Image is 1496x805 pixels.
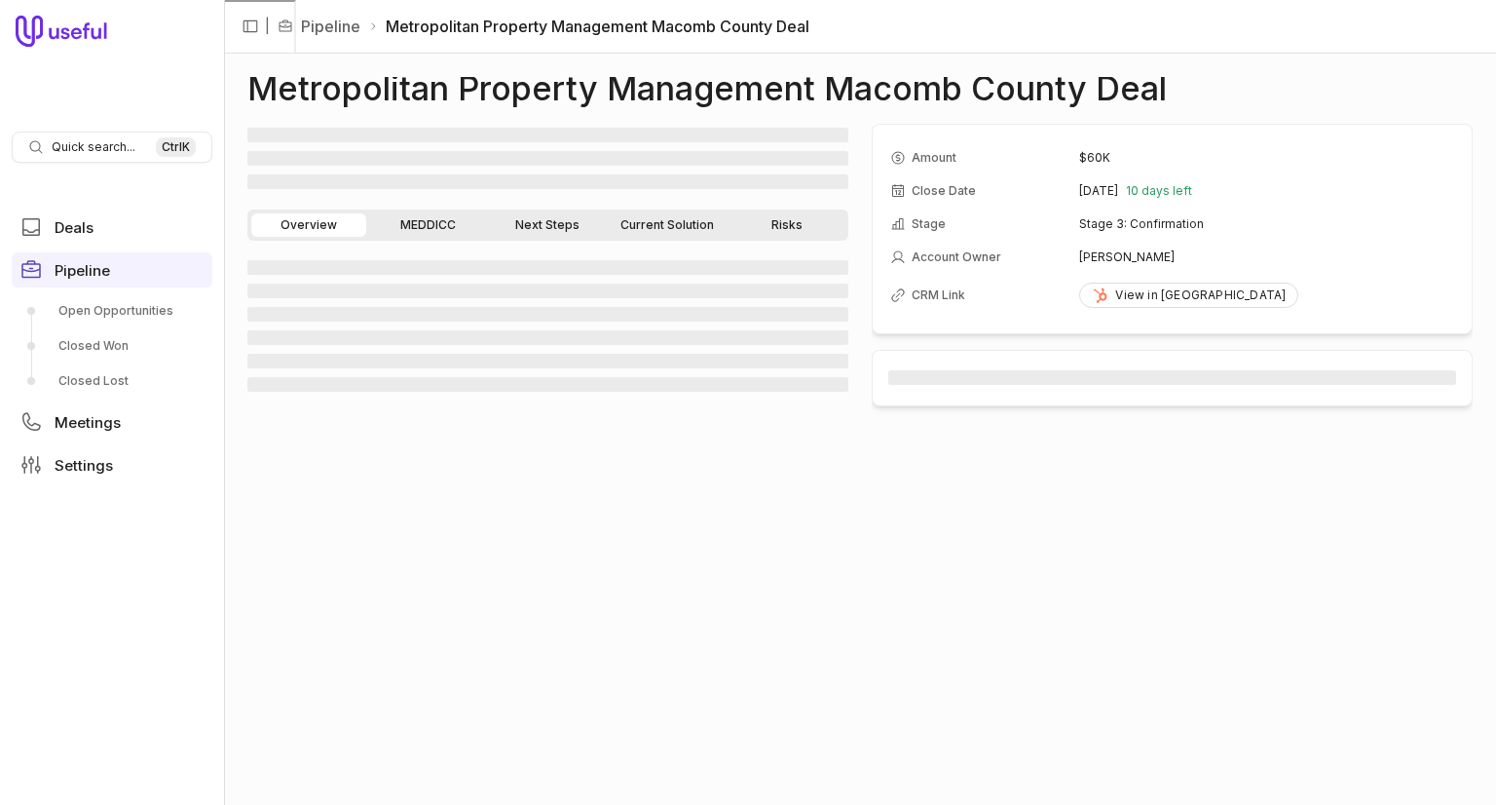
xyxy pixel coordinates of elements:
[912,183,976,199] span: Close Date
[1079,242,1454,273] td: [PERSON_NAME]
[12,252,212,287] a: Pipeline
[12,330,212,362] a: Closed Won
[490,213,605,237] a: Next Steps
[1092,287,1286,303] div: View in [GEOGRAPHIC_DATA]
[912,150,956,166] span: Amount
[729,213,844,237] a: Risks
[912,249,1001,265] span: Account Owner
[1079,183,1118,199] time: [DATE]
[247,330,848,345] span: ‌
[236,12,265,41] button: Collapse sidebar
[12,295,212,326] a: Open Opportunities
[1079,142,1454,173] td: $60K
[1126,183,1192,199] span: 10 days left
[251,213,366,237] a: Overview
[247,151,848,166] span: ‌
[301,15,360,38] a: Pipeline
[265,15,270,38] span: |
[247,354,848,368] span: ‌
[912,287,965,303] span: CRM Link
[609,213,726,237] a: Current Solution
[52,139,135,155] span: Quick search...
[247,260,848,275] span: ‌
[247,77,1167,100] h1: Metropolitan Property Management Macomb County Deal
[12,365,212,397] a: Closed Lost
[368,15,809,38] li: Metropolitan Property Management Macomb County Deal
[12,210,212,245] a: Deals
[912,216,946,232] span: Stage
[370,213,485,237] a: MEDDICC
[247,128,848,142] span: ‌
[55,263,110,278] span: Pipeline
[55,220,93,235] span: Deals
[1079,209,1454,240] td: Stage 3: Confirmation
[1079,283,1298,308] a: View in [GEOGRAPHIC_DATA]
[55,415,121,430] span: Meetings
[12,447,212,482] a: Settings
[247,284,848,298] span: ‌
[247,377,848,392] span: ‌
[247,307,848,322] span: ‌
[247,174,848,189] span: ‌
[888,370,1456,385] span: ‌
[55,458,113,473] span: Settings
[12,295,212,397] div: Pipeline submenu
[12,404,212,440] a: Meetings
[156,137,196,157] kbd: Ctrl K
